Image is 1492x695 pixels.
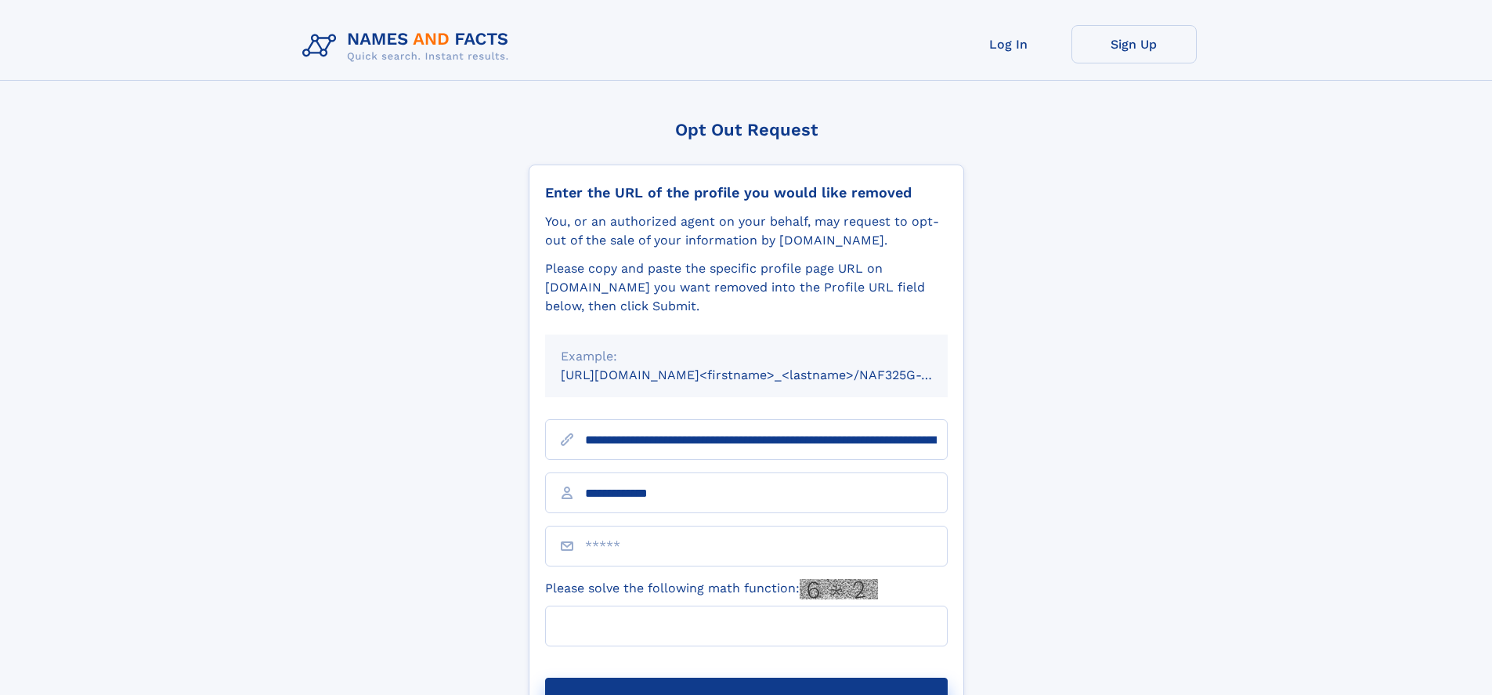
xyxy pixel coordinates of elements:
div: Please copy and paste the specific profile page URL on [DOMAIN_NAME] you want removed into the Pr... [545,259,948,316]
div: Enter the URL of the profile you would like removed [545,184,948,201]
a: Sign Up [1071,25,1197,63]
div: You, or an authorized agent on your behalf, may request to opt-out of the sale of your informatio... [545,212,948,250]
a: Log In [946,25,1071,63]
small: [URL][DOMAIN_NAME]<firstname>_<lastname>/NAF325G-xxxxxxxx [561,367,977,382]
label: Please solve the following math function: [545,579,878,599]
div: Example: [561,347,932,366]
img: Logo Names and Facts [296,25,522,67]
div: Opt Out Request [529,120,964,139]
